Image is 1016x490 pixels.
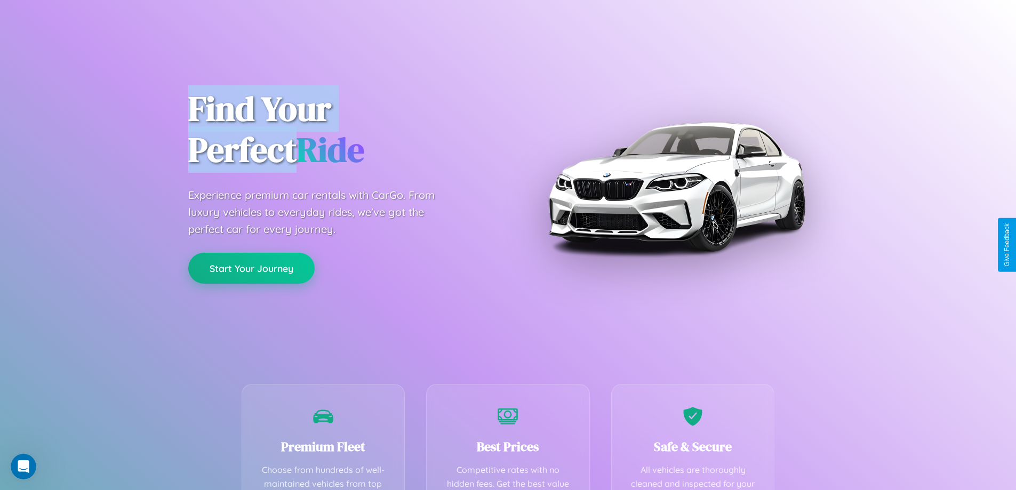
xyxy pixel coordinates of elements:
button: Start Your Journey [188,253,315,284]
h3: Best Prices [443,438,573,455]
iframe: Intercom live chat [11,454,36,479]
h1: Find Your Perfect [188,89,492,171]
h3: Safe & Secure [628,438,758,455]
img: Premium BMW car rental vehicle [543,53,810,320]
h3: Premium Fleet [258,438,389,455]
p: Experience premium car rentals with CarGo. From luxury vehicles to everyday rides, we've got the ... [188,187,455,238]
div: Give Feedback [1003,223,1011,267]
span: Ride [297,126,364,173]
